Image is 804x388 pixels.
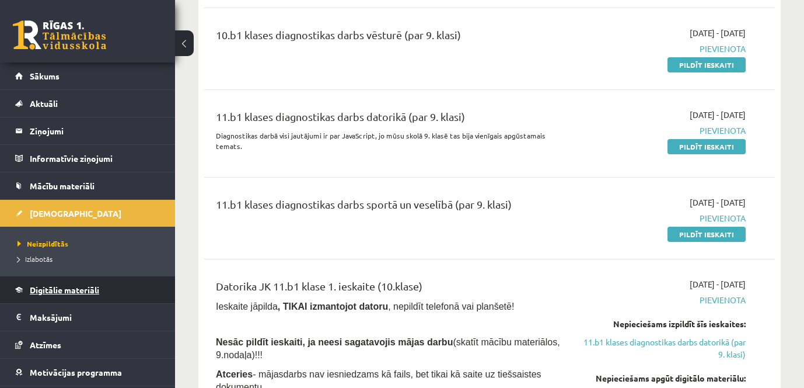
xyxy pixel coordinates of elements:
a: Motivācijas programma [15,359,160,386]
a: Digitālie materiāli [15,276,160,303]
a: Pildīt ieskaiti [667,139,746,154]
a: Rīgas 1. Tālmācības vidusskola [13,20,106,50]
legend: Informatīvie ziņojumi [30,145,160,172]
span: Atzīmes [30,340,61,350]
span: Ieskaite jāpilda , nepildīt telefonā vai planšetē! [216,302,514,311]
a: Atzīmes [15,331,160,358]
span: Aktuāli [30,98,58,109]
span: [DATE] - [DATE] [690,27,746,39]
div: 10.b1 klases diagnostikas darbs vēsturē (par 9. klasi) [216,27,563,49]
span: [DATE] - [DATE] [690,109,746,121]
b: Atceries [216,369,253,379]
div: 11.b1 klases diagnostikas darbs sportā un veselībā (par 9. klasi) [216,196,563,218]
span: Neizpildītās [18,239,68,248]
span: Digitālie materiāli [30,285,99,295]
span: [DATE] - [DATE] [690,278,746,290]
a: Pildīt ieskaiti [667,57,746,72]
a: 11.b1 klases diagnostikas darbs datorikā (par 9. klasi) [581,336,746,361]
a: Ziņojumi [15,117,160,144]
span: Mācību materiāli [30,181,95,191]
div: Datorika JK 11.b1 klase 1. ieskaite (10.klase) [216,278,563,300]
span: [DATE] - [DATE] [690,196,746,209]
div: Nepieciešams izpildīt šīs ieskaites: [581,318,746,330]
span: Sākums [30,71,60,81]
span: Pievienota [581,294,746,306]
span: Motivācijas programma [30,367,122,377]
span: (skatīt mācību materiālos, 9.nodaļa)!!! [216,337,560,360]
a: Maksājumi [15,304,160,331]
span: Pievienota [581,212,746,224]
div: 11.b1 klases diagnostikas darbs datorikā (par 9. klasi) [216,109,563,130]
legend: Ziņojumi [30,117,160,144]
a: Pildīt ieskaiti [667,227,746,242]
span: Izlabotās [18,254,53,264]
span: Pievienota [581,43,746,55]
p: Diagnostikas darbā visi jautājumi ir par JavaScript, jo mūsu skolā 9. klasē tas bija vienīgais ap... [216,130,563,151]
span: [DEMOGRAPHIC_DATA] [30,208,121,219]
a: Mācību materiāli [15,172,160,199]
a: Neizpildītās [18,238,163,249]
span: Nesāc pildīt ieskaiti, ja neesi sagatavojis mājas darbu [216,337,453,347]
a: Aktuāli [15,90,160,117]
a: Sākums [15,63,160,89]
span: Pievienota [581,124,746,137]
div: Nepieciešams apgūt digitālo materiālu: [581,372,746,384]
legend: Maksājumi [30,304,160,331]
a: Informatīvie ziņojumi [15,145,160,172]
a: Izlabotās [18,254,163,264]
b: , TIKAI izmantojot datoru [278,302,388,311]
a: [DEMOGRAPHIC_DATA] [15,200,160,227]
